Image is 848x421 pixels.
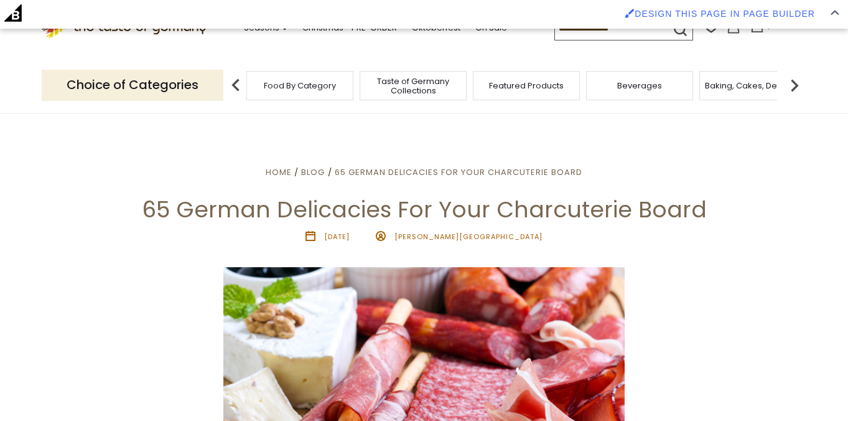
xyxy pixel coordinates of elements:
span: [PERSON_NAME][GEOGRAPHIC_DATA] [394,232,543,242]
img: next arrow [782,73,807,98]
img: Enabled brush for page builder edit. [625,8,635,18]
span: $0.00 [766,21,788,31]
a: Baking, Cakes, Desserts [705,81,801,90]
a: Beverages [617,81,662,90]
a: Taste of Germany Collections [363,77,463,95]
a: Blog [301,166,325,178]
img: previous arrow [223,73,248,98]
img: Close Admin Bar [831,10,839,16]
a: 65 German Delicacies For Your Charcuterie Board [335,166,582,178]
a: Home [266,166,292,178]
p: Choice of Categories [42,70,223,100]
a: Food By Category [264,81,336,90]
a: Enabled brush for page builder edit. Design this page in Page Builder [618,2,821,25]
a: Featured Products [489,81,564,90]
time: [DATE] [324,232,350,242]
span: Design this page in Page Builder [635,9,815,19]
h1: 65 German Delicacies For Your Charcuterie Board [39,196,809,224]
